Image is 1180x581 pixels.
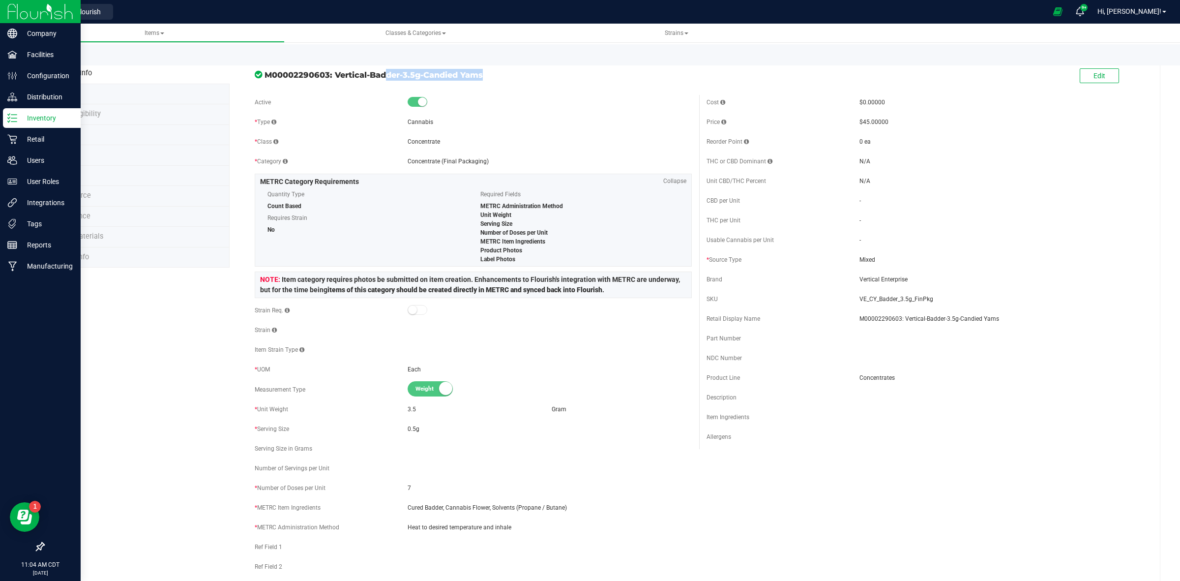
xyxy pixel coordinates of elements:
[4,560,76,569] p: 11:04 AM CDT
[480,187,679,202] span: Required Fields
[707,119,726,125] span: Price
[265,69,692,81] span: M00002290603: Vertical-Badder-3.5g-Candied Yams
[408,406,416,413] span: 3.5
[707,433,731,440] span: Allergens
[267,211,466,225] span: Requires Strain
[1047,2,1069,21] span: Open Ecommerce Menu
[17,70,76,82] p: Configuration
[260,178,359,185] span: METRC Category Requirements
[255,366,270,373] span: UOM
[480,220,512,227] span: Serving Size
[17,91,76,103] p: Distribution
[327,286,602,294] strong: items of this category should be created directly in METRC and synced back into Flourish
[859,373,1144,382] span: Concentrates
[480,256,515,263] span: Label Photos
[255,138,278,145] span: Class
[707,355,742,362] span: NDC Number
[707,276,722,283] span: Brand
[707,374,740,381] span: Product Line
[255,386,305,393] span: Measurement Type
[17,112,76,124] p: Inventory
[260,275,680,294] span: Item category requires photos be submitted on item creation. Enhancements to Flourish's integrati...
[267,187,466,202] span: Quantity Type
[7,219,17,229] inline-svg: Tags
[10,502,39,532] iframe: Resource center
[17,176,76,187] p: User Roles
[17,197,76,209] p: Integrations
[480,203,563,210] span: METRC Administration Method
[663,177,686,185] span: Collapse
[255,346,304,353] span: Item Strain Type
[255,445,312,452] span: Serving Size in Grams
[408,523,692,532] span: Heat to desired temperature and inhale
[408,366,421,373] span: Each
[255,406,288,413] span: Unit Weight
[408,425,692,433] span: 0.5g
[707,197,740,204] span: CBD per Unit
[859,217,861,224] span: -
[255,465,329,472] span: Number of Servings per Unit
[255,485,325,491] span: Number of Doses per Unit
[255,99,271,106] span: Active
[859,197,861,204] span: -
[17,218,76,230] p: Tags
[480,247,522,254] span: Product Photos
[17,239,76,251] p: Reports
[255,307,290,314] span: Strain Req.
[480,238,545,245] span: METRC Item Ingredients
[267,226,275,233] span: No
[707,138,749,145] span: Reorder Point
[1082,6,1086,10] span: 9+
[480,229,548,236] span: Number of Doses per Unit
[7,29,17,38] inline-svg: Company
[859,178,870,184] span: N/A
[859,99,885,106] span: $0.00000
[7,198,17,208] inline-svg: Integrations
[552,406,566,413] span: Gram
[1097,7,1161,15] span: Hi, [PERSON_NAME]!
[707,315,760,322] span: Retail Display Name
[17,260,76,272] p: Manufacturing
[859,138,871,145] span: 0 ea
[145,30,164,36] span: Items
[385,30,446,36] span: Classes & Categories
[859,275,1144,284] span: Vertical Enterprise
[255,504,321,511] span: METRC Item Ingredients
[859,237,861,244] span: -
[255,544,282,550] span: Ref Field 1
[17,154,76,166] p: Users
[1080,68,1119,83] button: Edit
[707,394,737,401] span: Description
[408,119,433,125] span: Cannabis
[707,335,741,342] span: Part Number
[7,113,17,123] inline-svg: Inventory
[707,256,741,263] span: Source Type
[7,50,17,60] inline-svg: Facilities
[480,212,511,218] span: Unit Weight
[255,69,262,80] span: In Sync
[707,158,772,165] span: THC or CBD Dominant
[255,524,339,531] span: METRC Administration Method
[7,134,17,144] inline-svg: Retail
[267,203,301,210] span: Count Based
[1093,72,1105,80] span: Edit
[255,119,276,125] span: Type
[7,177,17,186] inline-svg: User Roles
[17,28,76,39] p: Company
[7,261,17,271] inline-svg: Manufacturing
[408,484,692,492] span: 7
[17,133,76,145] p: Retail
[408,158,489,165] span: Concentrate (Final Packaging)
[255,563,282,570] span: Ref Field 2
[859,314,1144,323] span: M00002290603: Vertical-Badder-3.5g-Candied Yams
[707,217,740,224] span: THC per Unit
[7,240,17,250] inline-svg: Reports
[255,327,277,334] span: Strain
[7,71,17,81] inline-svg: Configuration
[29,501,41,513] iframe: Resource center unread badge
[665,30,688,36] span: Strains
[859,255,1144,264] span: Mixed
[859,158,870,165] span: N/A
[859,119,888,125] span: $45.00000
